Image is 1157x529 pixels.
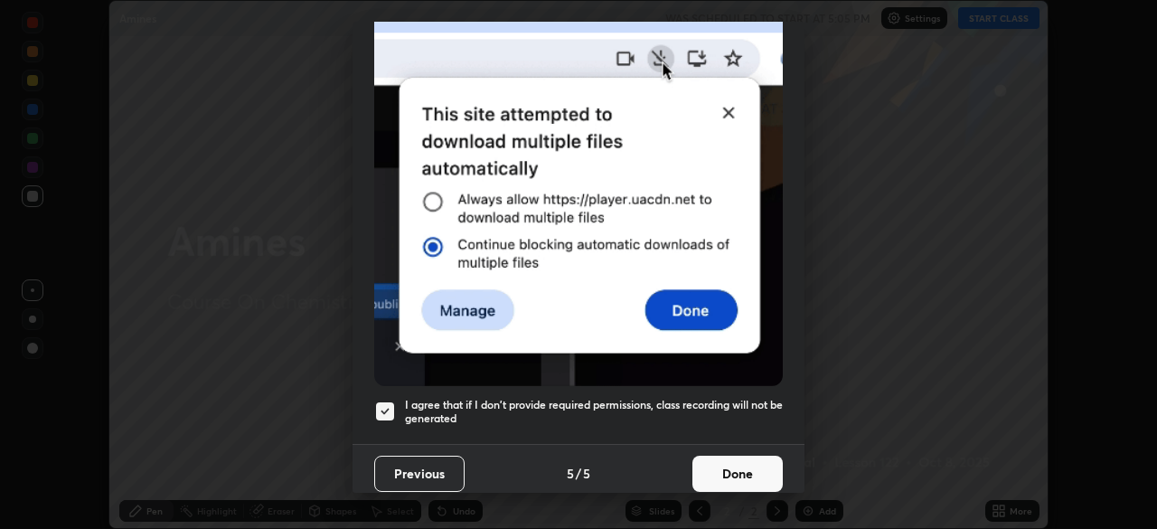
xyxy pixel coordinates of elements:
h4: 5 [567,464,574,483]
h4: 5 [583,464,590,483]
h4: / [576,464,581,483]
h5: I agree that if I don't provide required permissions, class recording will not be generated [405,398,783,426]
button: Done [692,456,783,492]
button: Previous [374,456,465,492]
